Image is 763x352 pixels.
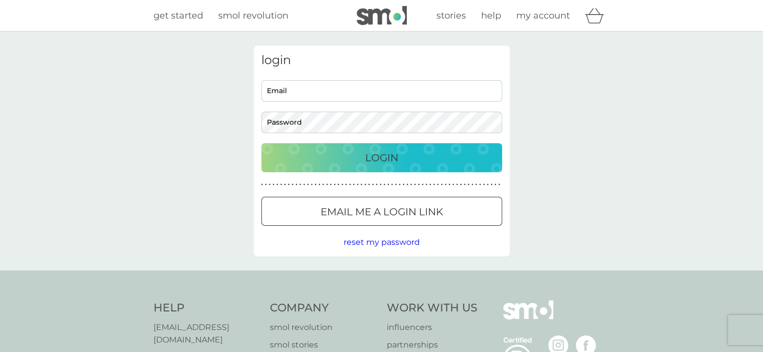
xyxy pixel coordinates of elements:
p: ● [429,182,431,187]
a: influencers [387,321,478,334]
a: get started [154,9,203,23]
p: ● [334,182,336,187]
span: reset my password [344,237,420,247]
p: ● [349,182,351,187]
p: ● [265,182,267,187]
p: ● [483,182,485,187]
p: ● [422,182,424,187]
p: ● [495,182,497,187]
a: smol revolution [270,321,377,334]
p: ● [476,182,478,187]
p: ● [372,182,374,187]
p: ● [330,182,332,187]
a: [EMAIL_ADDRESS][DOMAIN_NAME] [154,321,260,346]
p: ● [437,182,439,187]
p: ● [326,182,328,187]
p: ● [319,182,321,187]
p: ● [342,182,344,187]
p: ● [406,182,408,187]
p: ● [315,182,317,187]
a: help [481,9,501,23]
p: ● [425,182,427,187]
p: ● [380,182,382,187]
p: ● [357,182,359,187]
h3: login [261,53,502,68]
button: Email me a login link [261,197,502,226]
p: ● [272,182,274,187]
a: stories [436,9,466,23]
p: ● [280,182,282,187]
p: ● [479,182,481,187]
a: smol revolution [218,9,288,23]
p: ● [269,182,271,187]
a: smol stories [270,338,377,351]
p: ● [460,182,462,187]
p: ● [284,182,286,187]
span: my account [516,10,570,21]
p: ● [338,182,340,187]
p: ● [276,182,278,187]
p: ● [403,182,405,187]
p: ● [487,182,489,187]
h4: Work With Us [387,300,478,316]
h4: Help [154,300,260,316]
p: ● [295,182,297,187]
p: ● [261,182,263,187]
p: ● [395,182,397,187]
p: ● [299,182,301,187]
img: smol [503,300,553,334]
button: reset my password [344,236,420,249]
p: ● [433,182,435,187]
p: ● [323,182,325,187]
p: ● [491,182,493,187]
p: Email me a login link [321,204,443,220]
span: stories [436,10,466,21]
p: ● [361,182,363,187]
p: ● [498,182,500,187]
p: Login [365,150,398,166]
p: ● [418,182,420,187]
p: ● [288,182,290,187]
p: ● [464,182,466,187]
p: ● [384,182,386,187]
p: ● [445,182,447,187]
p: ● [399,182,401,187]
a: partnerships [387,338,478,351]
p: ● [292,182,294,187]
p: ● [345,182,347,187]
h4: Company [270,300,377,316]
div: basket [585,6,610,26]
span: get started [154,10,203,21]
button: Login [261,143,502,172]
p: ● [376,182,378,187]
span: help [481,10,501,21]
p: ● [452,182,454,187]
img: smol [357,6,407,25]
p: ● [410,182,412,187]
p: ● [311,182,313,187]
p: ● [441,182,443,187]
a: my account [516,9,570,23]
p: ● [456,182,458,187]
p: ● [472,182,474,187]
p: ● [307,182,309,187]
span: smol revolution [218,10,288,21]
p: ● [364,182,366,187]
p: ● [368,182,370,187]
p: ● [353,182,355,187]
p: ● [468,182,470,187]
p: ● [391,182,393,187]
p: ● [387,182,389,187]
p: ● [303,182,305,187]
p: ● [414,182,416,187]
p: ● [448,182,450,187]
